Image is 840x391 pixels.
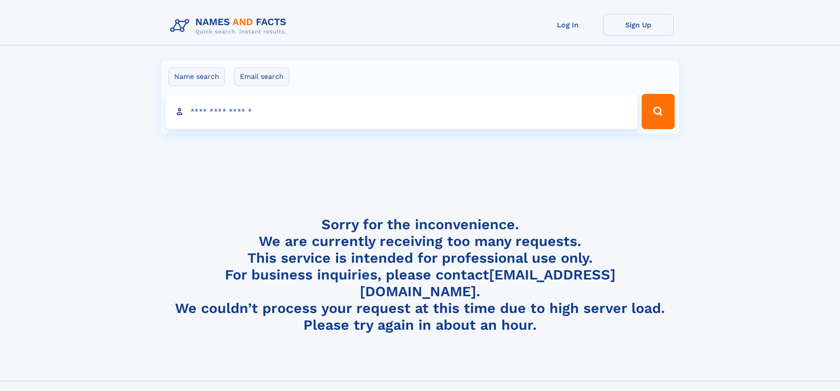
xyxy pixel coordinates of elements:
[167,14,294,38] img: Logo Names and Facts
[168,67,225,86] label: Name search
[166,94,638,129] input: search input
[642,94,674,129] button: Search Button
[603,14,674,36] a: Sign Up
[360,266,616,300] a: [EMAIL_ADDRESS][DOMAIN_NAME]
[167,216,674,334] h4: Sorry for the inconvenience. We are currently receiving too many requests. This service is intend...
[533,14,603,36] a: Log In
[234,67,289,86] label: Email search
